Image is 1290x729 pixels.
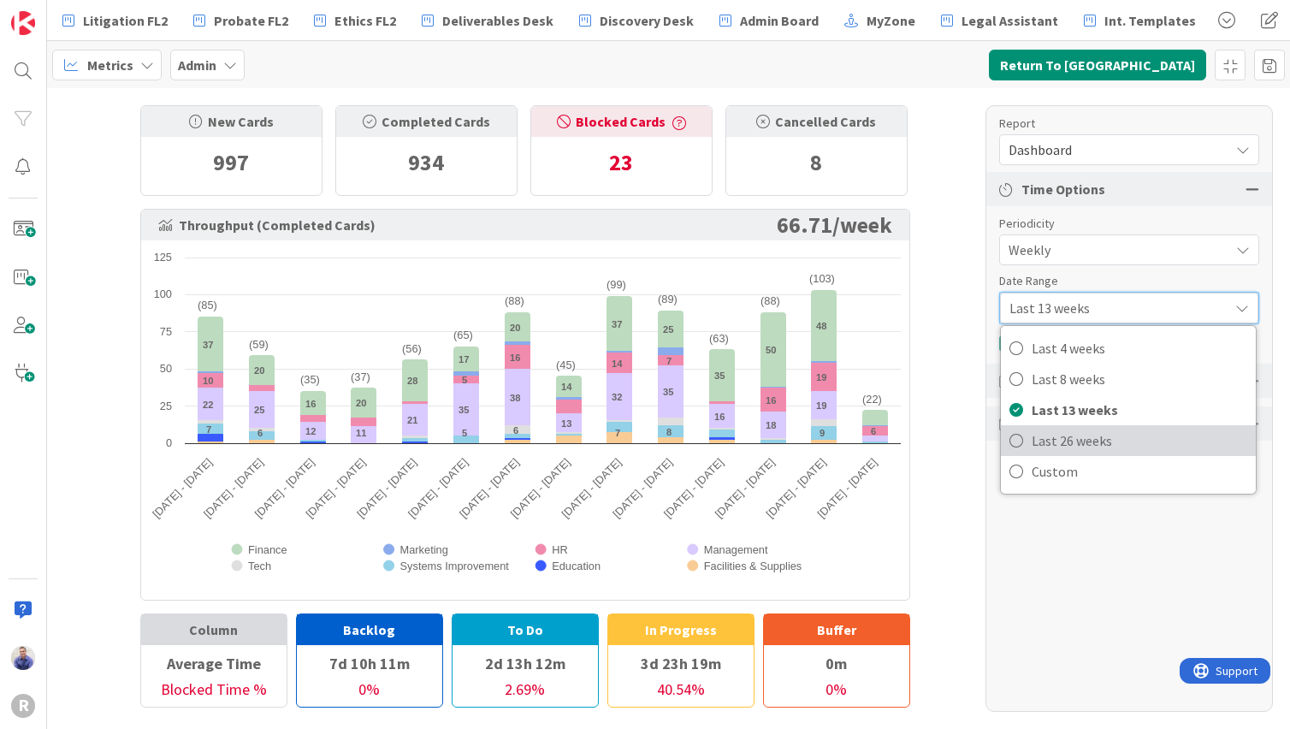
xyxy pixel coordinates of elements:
text: [DATE] - [DATE] [559,456,624,521]
text: 100 [154,287,172,300]
text: (88) [505,294,524,307]
text: 19 [816,400,826,411]
text: (89) [658,293,678,305]
span: Int. Templates [1104,10,1196,31]
div: New Cards [141,106,322,137]
text: [DATE] - [DATE] [610,456,675,521]
text: (35) [300,373,320,386]
div: Blocked Time % [141,678,287,707]
div: 0 % [297,678,442,707]
text: 25 [254,405,264,415]
text: 5 [462,375,467,385]
div: Report [999,115,1242,133]
text: HR [552,543,567,556]
a: Last 13 weeks [1001,394,1256,425]
text: 13 [561,418,571,429]
text: Education [552,560,601,572]
text: (45) [556,359,576,371]
text: (99) [607,278,626,291]
text: 5 [462,428,467,438]
a: Discovery Desk [569,5,704,36]
button: Return To [GEOGRAPHIC_DATA] [989,50,1206,80]
span: 66.71 / week [777,218,892,232]
div: Column [141,614,287,645]
text: [DATE] - [DATE] [252,456,317,521]
text: [DATE] - [DATE] [661,456,726,521]
button: Include Current Period [999,331,1160,357]
img: Visit kanbanzone.com [11,11,35,35]
div: 8 [726,137,907,188]
text: 8 [666,427,672,437]
a: MyZone [834,5,926,36]
text: (59) [249,338,269,351]
span: Deliverables Desk [442,10,553,31]
a: Legal Assistant [931,5,1068,36]
text: [DATE] - [DATE] [457,456,522,521]
div: 0 % [764,678,909,707]
div: Average Time [141,649,287,678]
text: Management [704,543,768,556]
text: 21 [407,415,417,425]
div: Buffer [764,614,909,645]
text: (103) [809,272,835,285]
a: Admin Board [709,5,829,36]
span: Time Options [1021,179,1105,199]
span: Probate FL2 [214,10,288,31]
span: Dashboard [1009,138,1221,162]
text: Tech [248,560,271,572]
text: [DATE] - [DATE] [201,456,266,521]
text: [DATE] - [DATE] [508,456,573,521]
text: (37) [351,370,370,383]
text: (85) [198,299,217,311]
text: Finance [248,543,287,556]
text: 6 [257,428,263,438]
div: 40.54 % [608,678,754,707]
div: Periodicity [999,215,1242,233]
span: Metrics [87,55,133,75]
a: Deliverables Desk [411,5,564,36]
img: JG [11,646,35,670]
span: Ethics FL2 [334,10,396,31]
div: To Do [453,614,598,645]
text: 16 [714,412,725,422]
text: 16 [305,399,316,409]
a: Last 8 weeks [1001,364,1256,394]
div: In Progress [608,614,754,645]
span: Litigation FL2 [83,10,168,31]
text: Marketing [400,543,448,556]
div: 2.69 % [453,678,598,707]
text: 35 [459,405,469,415]
text: 50 [160,362,172,375]
text: 125 [154,251,172,264]
span: Last 13 weeks [1032,397,1247,423]
text: 7 [666,356,672,366]
div: 0m [764,649,909,678]
text: 37 [612,319,622,329]
span: Last 8 weeks [1032,366,1247,392]
text: 12 [305,426,316,436]
text: 35 [663,387,673,397]
text: 16 [510,353,520,363]
div: 3d 23h 19m [608,649,754,678]
text: 25 [663,324,673,335]
text: 6 [871,426,876,436]
text: 14 [612,359,623,369]
div: Date Range [999,272,1242,290]
text: 10 [203,376,213,386]
div: 934 [336,137,517,188]
div: Backlog [297,614,442,645]
text: [DATE] - [DATE] [150,456,215,521]
text: 6 [513,425,518,436]
a: Last 4 weeks [1001,333,1256,364]
text: 75 [160,325,172,338]
a: Litigation FL2 [52,5,178,36]
span: MyZone [867,10,915,31]
b: Admin [178,56,216,74]
div: R [11,694,35,718]
text: 18 [766,420,776,430]
text: 9 [820,428,825,438]
text: 35 [714,370,725,381]
text: 37 [203,340,213,350]
text: 38 [510,393,520,403]
div: Cancelled Cards [726,106,907,137]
